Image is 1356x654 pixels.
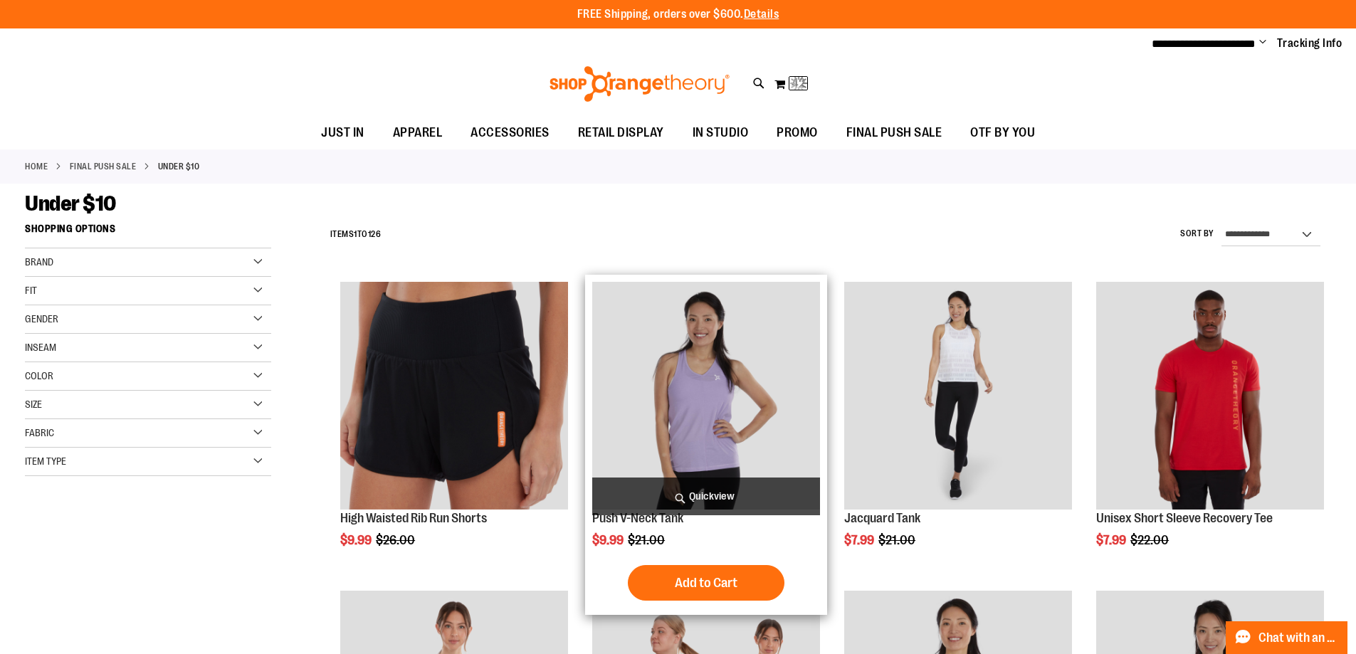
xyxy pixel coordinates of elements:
a: Product image for Unisex Short Sleeve Recovery Tee [1096,282,1324,512]
a: Home [25,160,48,173]
span: Add to Cart [675,575,737,591]
strong: Shopping Options [25,216,271,248]
button: Account menu [1259,36,1266,51]
label: Sort By [1180,228,1214,240]
a: Product image for Push V-Neck Tank [592,282,820,512]
span: Brand [25,256,53,268]
span: APPAREL [393,117,443,149]
a: Unisex Short Sleeve Recovery Tee [1096,511,1273,525]
span: OTF BY YOU [970,117,1035,149]
span: $26.00 [376,533,417,547]
span: RETAIL DISPLAY [578,117,664,149]
a: High Waisted Rib Run Shorts [340,511,487,525]
img: Loading... [790,75,807,92]
span: Fit [25,285,37,296]
a: Details [744,8,779,21]
span: Inseam [25,342,56,353]
a: Push V-Neck Tank [592,511,683,525]
span: Chat with an Expert [1258,631,1339,645]
a: ACCESSORIES [456,117,564,149]
div: product [837,275,1079,584]
h2: Items to [330,223,382,246]
a: IN STUDIO [678,117,763,149]
span: Gender [25,313,58,325]
button: Chat with an Expert [1226,621,1348,654]
img: Product image for Unisex Short Sleeve Recovery Tee [1096,282,1324,510]
strong: Under $10 [158,160,200,173]
a: RETAIL DISPLAY [564,117,678,149]
a: FINAL PUSH SALE [832,117,957,149]
span: Size [25,399,42,410]
span: 126 [368,229,382,239]
span: Fabric [25,427,54,438]
div: product [585,275,827,615]
button: Loading... [774,73,809,95]
span: $21.00 [628,533,667,547]
span: $9.99 [340,533,374,547]
a: PROMO [762,117,832,149]
a: Tracking Info [1277,36,1342,51]
span: $22.00 [1130,533,1171,547]
img: High Waisted Rib Run Shorts [340,282,568,510]
span: 1 [354,229,357,239]
span: Color [25,370,53,381]
span: FINAL PUSH SALE [846,117,942,149]
p: FREE Shipping, orders over $600. [577,6,779,23]
span: $7.99 [844,533,876,547]
span: PROMO [777,117,818,149]
div: product [333,275,575,584]
span: Item Type [25,455,66,467]
a: Front view of Jacquard Tank [844,282,1072,512]
a: Quickview [592,478,820,515]
a: High Waisted Rib Run Shorts [340,282,568,512]
img: Product image for Push V-Neck Tank [592,282,820,510]
span: $7.99 [1096,533,1128,547]
span: JUST IN [321,117,364,149]
span: IN STUDIO [693,117,749,149]
a: Jacquard Tank [844,511,920,525]
a: OTF BY YOU [956,117,1049,149]
a: JUST IN [307,117,379,149]
span: Under $10 [25,191,116,216]
span: ACCESSORIES [471,117,550,149]
span: $9.99 [592,533,626,547]
img: Shop Orangetheory [547,66,732,102]
a: FINAL PUSH SALE [70,160,137,173]
div: product [1089,275,1331,584]
span: $21.00 [878,533,918,547]
button: Add to Cart [628,565,784,601]
img: Front view of Jacquard Tank [844,282,1072,510]
a: APPAREL [379,117,457,149]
